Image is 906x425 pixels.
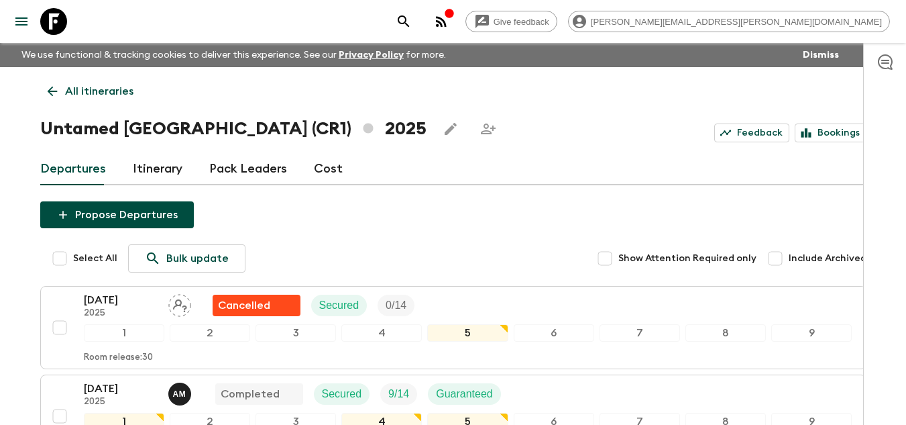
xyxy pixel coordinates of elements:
[386,297,406,314] p: 0 / 14
[84,324,164,342] div: 1
[40,153,106,185] a: Departures
[218,297,270,314] p: Cancelled
[341,324,422,342] div: 4
[84,308,158,319] p: 2025
[436,386,493,402] p: Guaranteed
[221,386,280,402] p: Completed
[40,286,866,369] button: [DATE]2025Assign pack leaderFlash Pack cancellationSecuredTrip Fill123456789Room release:30
[256,324,336,342] div: 3
[475,115,502,142] span: Share this itinerary
[465,11,557,32] a: Give feedback
[73,252,117,265] span: Select All
[568,11,890,32] div: [PERSON_NAME][EMAIL_ADDRESS][PERSON_NAME][DOMAIN_NAME]
[388,386,409,402] p: 9 / 14
[314,153,343,185] a: Cost
[795,124,866,142] a: Bookings
[319,297,359,314] p: Secured
[84,352,153,363] p: Room release: 30
[40,201,194,228] button: Propose Departures
[789,252,866,265] span: Include Archived
[8,8,35,35] button: menu
[685,324,766,342] div: 8
[213,295,300,316] div: Flash Pack cancellation
[437,115,464,142] button: Edit this itinerary
[170,324,250,342] div: 2
[133,153,182,185] a: Itinerary
[168,387,194,397] span: Allan Morales
[40,78,141,105] a: All itineraries
[84,381,158,397] p: [DATE]
[583,17,889,27] span: [PERSON_NAME][EMAIL_ADDRESS][PERSON_NAME][DOMAIN_NAME]
[799,46,842,64] button: Dismiss
[486,17,557,27] span: Give feedback
[380,383,417,405] div: Trip Fill
[166,250,229,267] p: Bulk update
[84,292,158,308] p: [DATE]
[314,383,370,405] div: Secured
[600,324,680,342] div: 7
[339,50,404,60] a: Privacy Policy
[771,324,852,342] div: 9
[168,298,191,309] span: Assign pack leader
[322,386,362,402] p: Secured
[514,324,594,342] div: 6
[128,244,245,273] a: Bulk update
[84,397,158,408] p: 2025
[311,295,367,316] div: Secured
[390,8,417,35] button: search adventures
[209,153,287,185] a: Pack Leaders
[427,324,508,342] div: 5
[618,252,756,265] span: Show Attention Required only
[378,295,414,316] div: Trip Fill
[714,124,789,142] a: Feedback
[16,43,451,67] p: We use functional & tracking cookies to deliver this experience. See our for more.
[40,115,427,142] h1: Untamed [GEOGRAPHIC_DATA] (CR1) 2025
[65,83,133,99] p: All itineraries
